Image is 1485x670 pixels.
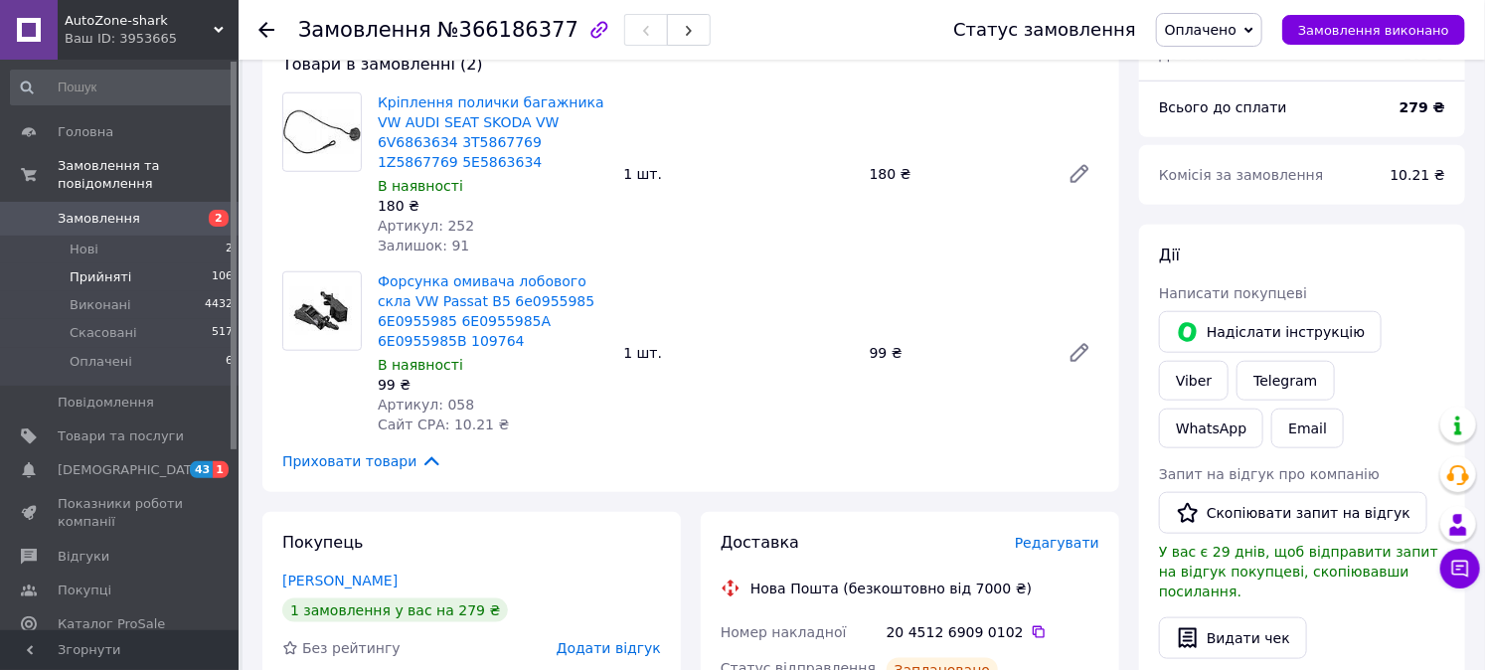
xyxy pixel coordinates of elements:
[58,548,109,566] span: Відгуки
[65,30,239,48] div: Ваш ID: 3953665
[378,273,594,349] a: Форсунка омивача лобового скла VW Passat B5 6e0955985 6E0955985 6E0955985A 6E0955985B 109764
[887,622,1099,642] div: 20 4512 6909 0102
[58,157,239,193] span: Замовлення та повідомлення
[378,417,509,432] span: Сайт СРА: 10.21 ₴
[58,123,113,141] span: Головна
[58,461,205,479] span: [DEMOGRAPHIC_DATA]
[205,296,233,314] span: 4432
[1400,99,1445,115] b: 279 ₴
[745,579,1037,598] div: Нова Пошта (безкоштовно від 7000 ₴)
[1060,154,1099,194] a: Редагувати
[862,160,1052,188] div: 180 ₴
[282,533,364,552] span: Покупець
[209,210,229,227] span: 2
[862,339,1052,367] div: 99 ₴
[953,20,1136,40] div: Статус замовлення
[721,533,799,552] span: Доставка
[378,397,474,413] span: Артикул: 058
[58,210,140,228] span: Замовлення
[213,461,229,478] span: 1
[58,427,184,445] span: Товари та послуги
[378,238,469,253] span: Залишок: 91
[58,394,154,412] span: Повідомлення
[1159,492,1427,534] button: Скопіювати запит на відгук
[1159,99,1287,115] span: Всього до сплати
[190,461,213,478] span: 43
[1159,544,1438,599] span: У вас є 29 днів, щоб відправити запит на відгук покупцеві, скопіювавши посилання.
[1159,409,1263,448] a: WhatsApp
[282,598,508,622] div: 1 замовлення у вас на 279 ₴
[70,268,131,286] span: Прийняті
[1060,333,1099,373] a: Редагувати
[1159,246,1180,264] span: Дії
[1165,22,1237,38] span: Оплачено
[615,160,861,188] div: 1 шт.
[1015,535,1099,551] span: Редагувати
[615,339,861,367] div: 1 шт.
[258,20,274,40] div: Повернутися назад
[283,287,361,335] img: Форсунка омивача лобового скла VW Passat B5 6e0955985 6E0955985 6E0955985A 6E0955985B 109764
[283,110,361,154] img: Кріплення полички багажника VW AUDI SEAT SKODA VW 6V6863634 3T5867769 1Z5867769 5E5863634
[58,615,165,633] span: Каталог ProSale
[378,357,463,373] span: В наявності
[1298,23,1449,38] span: Замовлення виконано
[282,573,398,588] a: [PERSON_NAME]
[1159,311,1382,353] button: Надіслати інструкцію
[378,178,463,194] span: В наявності
[10,70,235,105] input: Пошук
[378,196,607,216] div: 180 ₴
[58,495,184,531] span: Показники роботи компанії
[1159,361,1229,401] a: Viber
[378,94,604,170] a: Кріплення полички багажника VW AUDI SEAT SKODA VW 6V6863634 3T5867769 1Z5867769 5E5863634
[1159,285,1307,301] span: Написати покупцеві
[302,640,401,656] span: Без рейтингу
[721,624,847,640] span: Номер накладної
[437,18,578,42] span: №366186377
[226,241,233,258] span: 2
[1159,47,1228,63] span: Доставка
[1237,361,1334,401] a: Telegram
[282,450,442,472] span: Приховати товари
[1159,167,1324,183] span: Комісія за замовлення
[557,640,661,656] span: Додати відгук
[1271,409,1344,448] button: Email
[58,582,111,599] span: Покупці
[1159,617,1307,659] button: Видати чек
[1440,549,1480,588] button: Чат з покупцем
[212,324,233,342] span: 517
[70,324,137,342] span: Скасовані
[70,296,131,314] span: Виконані
[378,218,474,234] span: Артикул: 252
[226,353,233,371] span: 6
[298,18,431,42] span: Замовлення
[1159,466,1380,482] span: Запит на відгук про компанію
[1391,167,1445,183] span: 10.21 ₴
[65,12,214,30] span: AutoZone-shark
[70,353,132,371] span: Оплачені
[378,375,607,395] div: 99 ₴
[282,55,483,74] span: Товари в замовленні (2)
[212,268,233,286] span: 106
[70,241,98,258] span: Нові
[1282,15,1465,45] button: Замовлення виконано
